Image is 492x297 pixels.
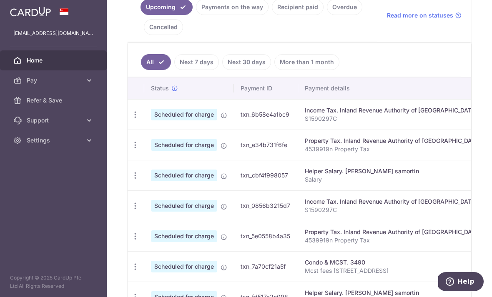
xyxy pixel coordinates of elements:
[274,54,339,70] a: More than 1 month
[305,106,481,115] div: Income Tax. Inland Revenue Authority of [GEOGRAPHIC_DATA]
[305,258,481,267] div: Condo & MCST. 3490
[234,77,298,99] th: Payment ID
[305,197,481,206] div: Income Tax. Inland Revenue Authority of [GEOGRAPHIC_DATA]
[144,19,183,35] a: Cancelled
[305,228,481,236] div: Property Tax. Inland Revenue Authority of [GEOGRAPHIC_DATA]
[305,137,481,145] div: Property Tax. Inland Revenue Authority of [GEOGRAPHIC_DATA]
[305,145,481,153] p: 4539919n Property Tax
[234,190,298,221] td: txn_0856b3215d7
[305,167,481,175] div: Helper Salary. [PERSON_NAME] samortin
[27,56,82,65] span: Home
[151,84,169,92] span: Status
[438,272,484,293] iframe: Opens a widget where you can find more information
[305,267,481,275] p: Mcst fees [STREET_ADDRESS]
[151,109,217,120] span: Scheduled for charge
[27,76,82,85] span: Pay
[234,160,298,190] td: txn_cbf4f998057
[151,139,217,151] span: Scheduled for charge
[234,130,298,160] td: txn_e34b731f6fe
[151,261,217,272] span: Scheduled for charge
[305,206,481,214] p: S1590297C
[151,200,217,212] span: Scheduled for charge
[13,29,93,37] p: [EMAIL_ADDRESS][DOMAIN_NAME]
[387,11,462,20] a: Read more on statuses
[305,289,481,297] div: Helper Salary. [PERSON_NAME] samortin
[298,77,488,99] th: Payment details
[222,54,271,70] a: Next 30 days
[305,236,481,245] p: 4539919n Property Tax
[27,116,82,125] span: Support
[151,170,217,181] span: Scheduled for charge
[141,54,171,70] a: All
[27,96,82,105] span: Refer & Save
[305,175,481,184] p: Salary
[10,7,51,17] img: CardUp
[27,136,82,145] span: Settings
[234,221,298,251] td: txn_5e0558b4a35
[151,230,217,242] span: Scheduled for charge
[234,99,298,130] td: txn_6b58e4a1bc9
[234,251,298,282] td: txn_7a70cf21a5f
[174,54,219,70] a: Next 7 days
[387,11,453,20] span: Read more on statuses
[305,115,481,123] p: S1590297C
